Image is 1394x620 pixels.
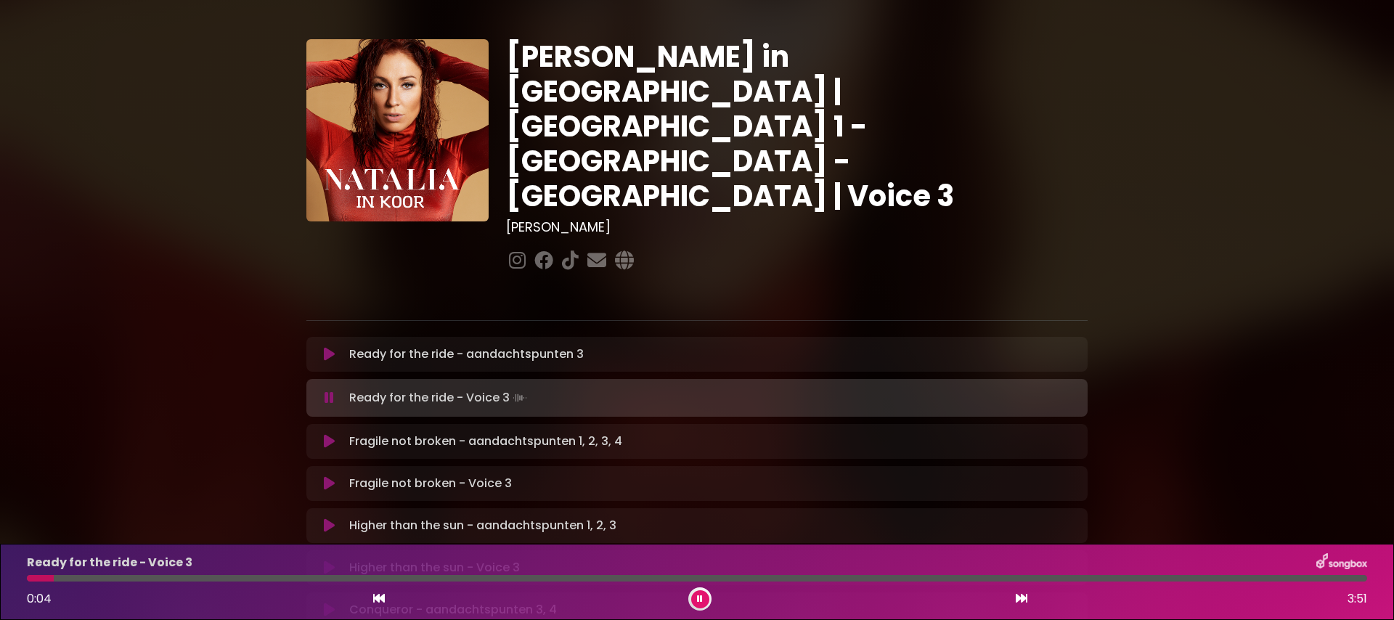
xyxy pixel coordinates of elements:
img: waveform4.gif [510,388,530,408]
p: Ready for the ride - aandachtspunten 3 [349,346,584,363]
p: Ready for the ride - Voice 3 [349,388,530,408]
p: Higher than the sun - aandachtspunten 1, 2, 3 [349,517,616,534]
p: Fragile not broken - Voice 3 [349,475,512,492]
img: songbox-logo-white.png [1316,553,1367,572]
p: Fragile not broken - aandachtspunten 1, 2, 3, 4 [349,433,622,450]
h3: [PERSON_NAME] [506,219,1088,235]
span: 3:51 [1348,590,1367,608]
p: Ready for the ride - Voice 3 [27,554,192,571]
img: YTVS25JmS9CLUqXqkEhs [306,39,489,221]
h1: [PERSON_NAME] in [GEOGRAPHIC_DATA] | [GEOGRAPHIC_DATA] 1 - [GEOGRAPHIC_DATA] - [GEOGRAPHIC_DATA] ... [506,39,1088,213]
span: 0:04 [27,590,52,607]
